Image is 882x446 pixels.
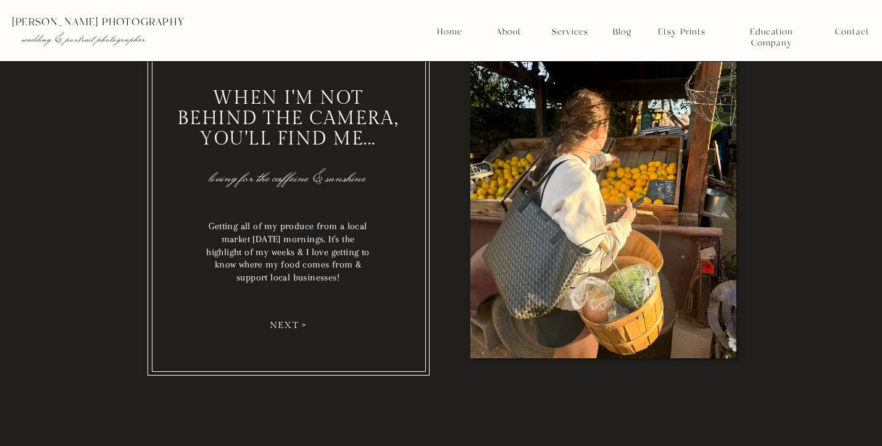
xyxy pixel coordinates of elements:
a: About [493,27,524,38]
a: Contact [835,27,869,38]
a: Services [547,27,593,38]
p: [PERSON_NAME] photography [12,17,248,28]
a: Etsy Prints [653,27,710,38]
p: living for the caffeine & sunshine [196,169,380,185]
a: next > [265,320,312,330]
p: wedding & portrait photographer [22,33,223,45]
a: Home [436,27,463,38]
a: Blog [609,27,636,38]
a: Education Company [729,27,814,38]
